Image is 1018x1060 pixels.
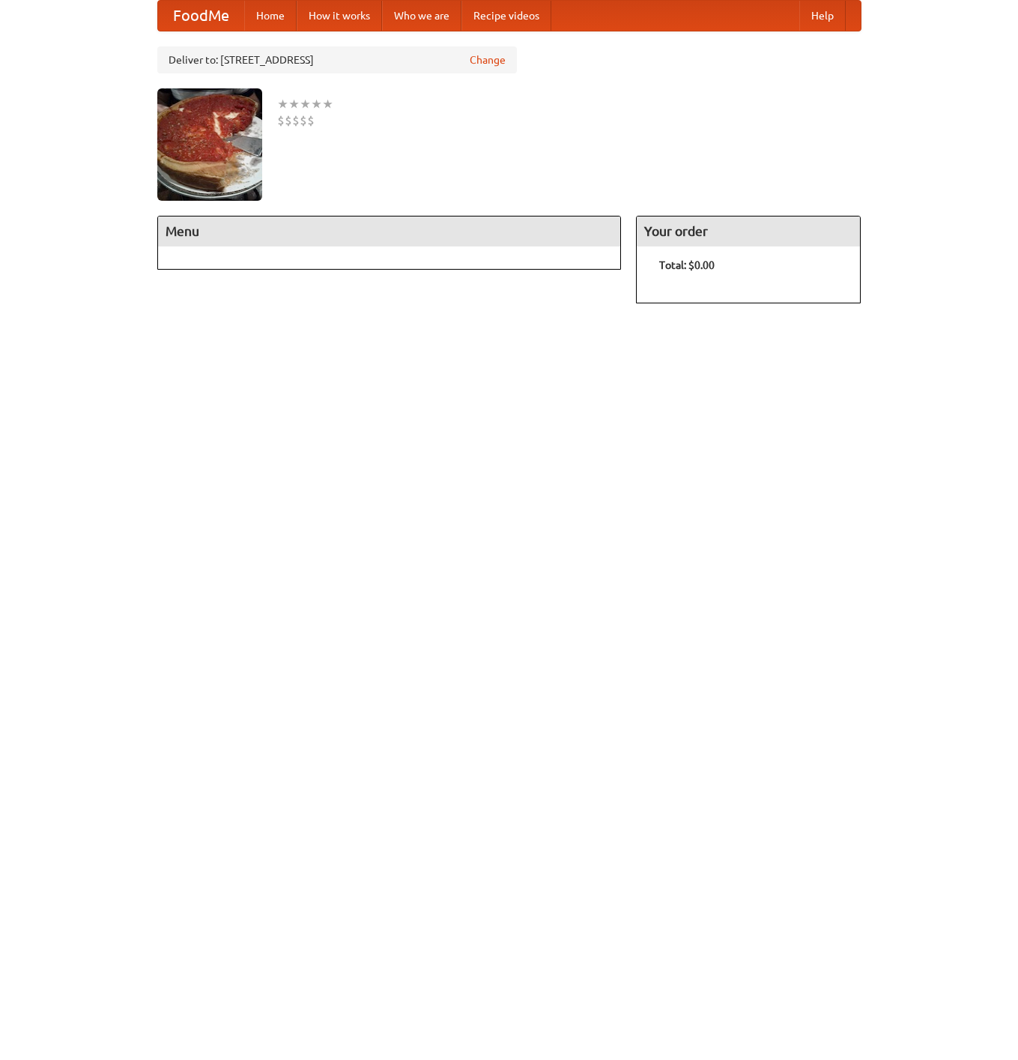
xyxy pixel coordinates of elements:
li: $ [307,112,315,129]
li: ★ [311,96,322,112]
img: angular.jpg [157,88,262,201]
li: $ [285,112,292,129]
a: Help [799,1,846,31]
li: $ [292,112,300,129]
li: ★ [288,96,300,112]
b: Total: $0.00 [659,259,715,271]
a: Home [244,1,297,31]
li: ★ [277,96,288,112]
a: Change [470,52,506,67]
li: $ [277,112,285,129]
h4: Menu [158,216,621,246]
h4: Your order [637,216,860,246]
div: Deliver to: [STREET_ADDRESS] [157,46,517,73]
li: ★ [300,96,311,112]
a: How it works [297,1,382,31]
li: ★ [322,96,333,112]
a: FoodMe [158,1,244,31]
a: Recipe videos [461,1,551,31]
a: Who we are [382,1,461,31]
li: $ [300,112,307,129]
